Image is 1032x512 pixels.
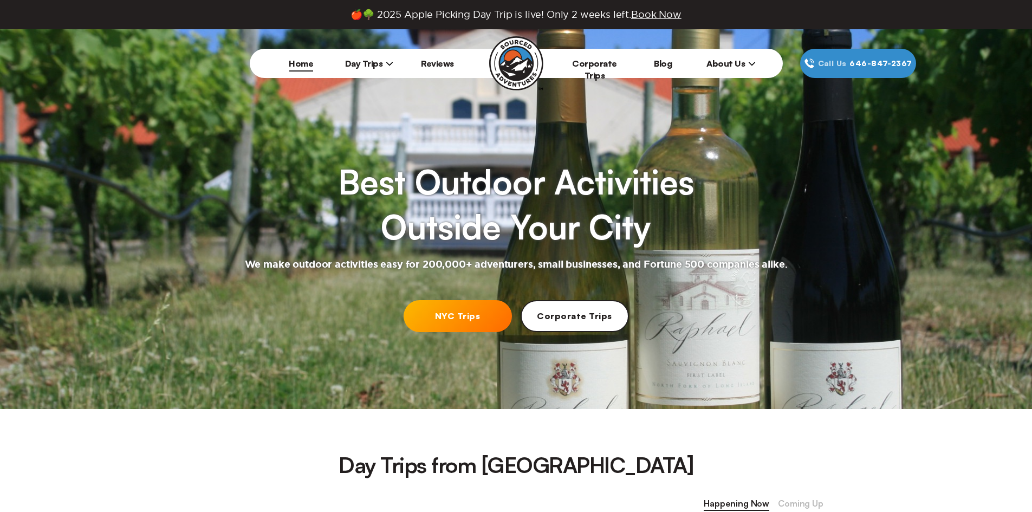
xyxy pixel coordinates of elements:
a: Call Us646‍-847‍-2367 [800,49,916,78]
a: Corporate Trips [521,300,629,332]
h1: Best Outdoor Activities Outside Your City [338,159,693,250]
a: Home [289,58,313,69]
a: Blog [654,58,672,69]
a: Corporate Trips [572,58,617,81]
a: Reviews [421,58,454,69]
span: About Us [706,58,756,69]
span: 646‍-847‍-2367 [849,57,912,69]
span: Day Trips [345,58,394,69]
span: 🍎🌳 2025 Apple Picking Day Trip is live! Only 2 weeks left. [351,9,681,21]
span: Call Us [815,57,850,69]
img: Sourced Adventures company logo [489,36,543,90]
span: Happening Now [704,497,769,511]
h2: We make outdoor activities easy for 200,000+ adventurers, small businesses, and Fortune 500 compa... [245,258,788,271]
a: NYC Trips [404,300,512,332]
span: Book Now [631,9,681,20]
span: Coming Up [778,497,823,511]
